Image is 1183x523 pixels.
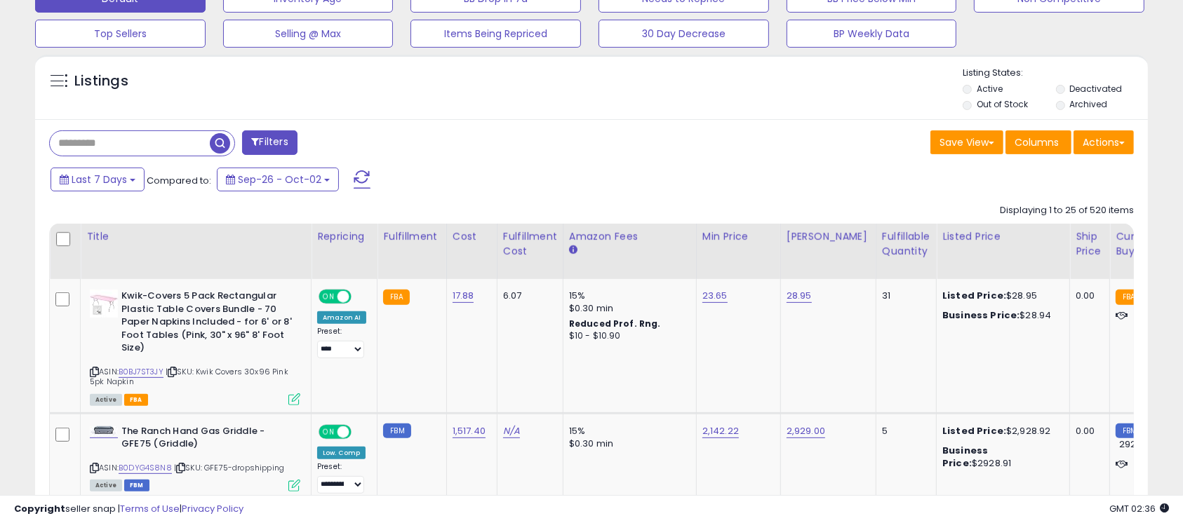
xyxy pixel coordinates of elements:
label: Out of Stock [977,98,1028,110]
small: FBM [383,423,410,438]
div: 15% [569,425,686,437]
label: Archived [1069,98,1107,110]
div: ASIN: [90,425,300,490]
div: Low. Comp [317,447,366,459]
div: Preset: [317,327,366,358]
div: 6.07 [503,290,552,302]
a: 2,142.22 [702,424,739,438]
button: BP Weekly Data [787,20,957,48]
small: FBA [1116,290,1142,305]
div: $28.95 [942,290,1059,302]
button: Sep-26 - Oct-02 [217,168,339,191]
div: Cost [453,229,491,244]
div: $10 - $10.90 [569,330,686,342]
button: 30 Day Decrease [599,20,769,48]
b: Kwik-Covers 5 Pack Rectangular Plastic Table Covers Bundle - 70 Paper Napkins Included - for 6' o... [121,290,292,358]
span: FBM [124,480,149,491]
span: ON [320,291,337,303]
div: $0.30 min [569,437,686,450]
span: All listings currently available for purchase on Amazon [90,394,122,406]
button: Columns [1005,130,1071,154]
button: Filters [242,130,297,155]
h5: Listings [74,72,128,91]
label: Deactivated [1069,83,1122,95]
span: 2928.92 [1119,437,1156,451]
div: Amazon AI [317,311,366,324]
a: Terms of Use [120,502,180,515]
span: | SKU: Kwik Covers 30x96 Pink 5pk Napkin [90,366,288,387]
button: Selling @ Max [223,20,394,48]
b: Listed Price: [942,289,1006,302]
button: Last 7 Days [51,168,145,191]
a: N/A [503,424,520,438]
div: Title [86,229,305,244]
b: Business Price: [942,308,1020,322]
p: Listing States: [963,67,1147,80]
div: 31 [882,290,925,302]
label: Active [977,83,1003,95]
div: $0.30 min [569,302,686,315]
div: [PERSON_NAME] [787,229,870,244]
span: FBA [124,394,148,406]
a: 2,929.00 [787,424,825,438]
b: The Ranch Hand Gas Griddle - GFE75 (Griddle) [121,425,292,454]
span: Sep-26 - Oct-02 [238,172,321,186]
small: FBM [1116,423,1143,438]
a: 23.65 [702,289,728,303]
a: 1,517.40 [453,424,486,438]
b: Reduced Prof. Rng. [569,318,661,330]
div: $2928.91 [942,444,1059,470]
div: Repricing [317,229,371,244]
div: Amazon Fees [569,229,690,244]
div: Fulfillment [383,229,440,244]
div: Fulfillment Cost [503,229,557,259]
small: FBA [383,290,409,305]
a: B0BJ7ST3JY [119,366,163,378]
span: Last 7 Days [72,172,127,186]
img: 31eYvHcUJbL._SL40_.jpg [90,290,118,318]
div: 0.00 [1076,290,1099,302]
button: Actions [1074,130,1134,154]
div: Fulfillable Quantity [882,229,930,259]
div: Preset: [317,462,366,494]
button: Items Being Repriced [410,20,581,48]
div: Listed Price [942,229,1064,244]
span: OFF [349,291,372,303]
span: Compared to: [147,174,211,187]
div: seller snap | | [14,503,243,516]
span: | SKU: GFE75-dropshipping [174,462,284,473]
b: Listed Price: [942,424,1006,437]
div: ASIN: [90,290,300,404]
strong: Copyright [14,502,65,515]
div: 0.00 [1076,425,1099,437]
a: B0DYG4S8N8 [119,462,172,474]
b: Business Price: [942,444,988,470]
span: All listings currently available for purchase on Amazon [90,480,122,491]
div: Ship Price [1076,229,1104,259]
small: Amazon Fees. [569,244,577,257]
img: 21DlpzOIYyL._SL40_.jpg [90,426,118,437]
button: Save View [930,130,1003,154]
a: 17.88 [453,289,474,303]
span: OFF [349,426,372,437]
div: $2,928.92 [942,425,1059,437]
a: Privacy Policy [182,502,243,515]
div: Min Price [702,229,775,244]
a: 28.95 [787,289,812,303]
span: Columns [1015,135,1059,149]
button: Top Sellers [35,20,206,48]
span: 2025-10-10 02:36 GMT [1109,502,1169,515]
div: $28.94 [942,309,1059,322]
span: ON [320,426,337,437]
div: 15% [569,290,686,302]
div: 5 [882,425,925,437]
div: Displaying 1 to 25 of 520 items [1000,204,1134,217]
